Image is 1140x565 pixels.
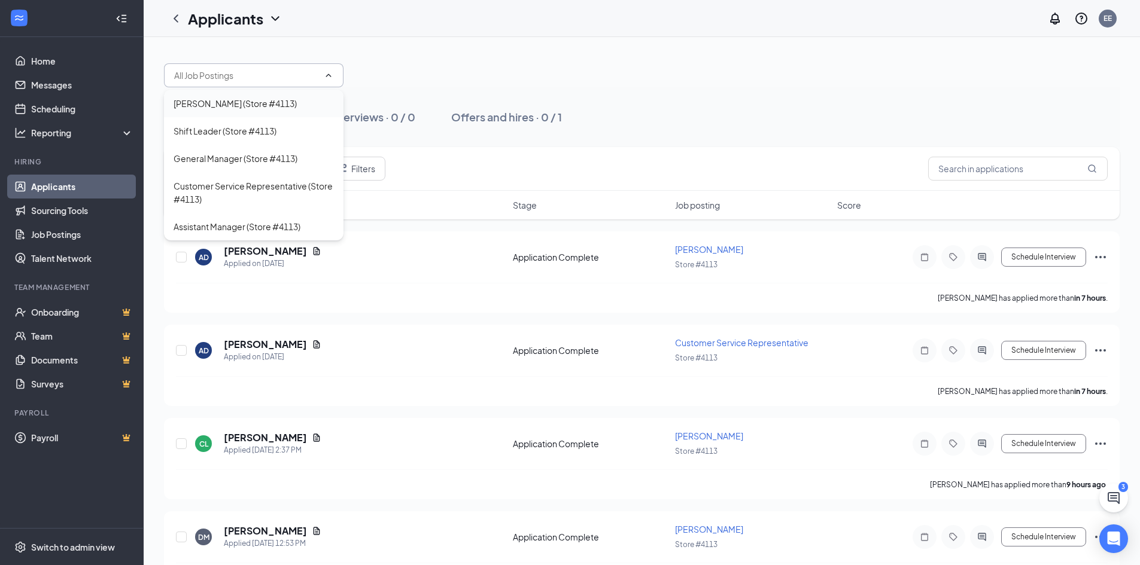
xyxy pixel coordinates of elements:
svg: WorkstreamLogo [13,12,25,24]
a: Messages [31,73,133,97]
div: Switch to admin view [31,541,115,553]
a: SurveysCrown [31,372,133,396]
div: Open Intercom Messenger [1099,524,1128,553]
span: Score [837,199,861,211]
div: Applied [DATE] 2:37 PM [224,444,321,456]
b: in 7 hours [1074,387,1106,396]
div: AD [199,252,209,262]
svg: MagnifyingGlass [1087,164,1097,173]
svg: Ellipses [1093,530,1108,544]
svg: Ellipses [1093,436,1108,451]
svg: Notifications [1048,11,1062,26]
div: CL [199,439,208,449]
div: Hiring [14,157,131,167]
h5: [PERSON_NAME] [224,338,307,351]
svg: Settings [14,541,26,553]
span: Customer Service Representative [675,337,808,348]
div: Interviews · 0 / 0 [330,109,415,124]
svg: QuestionInfo [1074,11,1089,26]
div: Application Complete [513,344,668,356]
div: Payroll [14,408,131,418]
a: PayrollCrown [31,426,133,450]
span: Store #4113 [675,260,718,269]
svg: ChevronLeft [169,11,183,26]
span: Store #4113 [675,540,718,549]
div: Application Complete [513,531,668,543]
svg: Note [917,346,932,355]
a: Sourcing Tools [31,198,133,222]
span: [PERSON_NAME] [675,430,743,441]
svg: Document [312,433,321,442]
a: Job Postings [31,222,133,246]
svg: ActiveChat [975,532,989,542]
p: [PERSON_NAME] has applied more than . [938,293,1108,303]
a: TeamCrown [31,324,133,348]
div: EE [1103,13,1112,23]
h5: [PERSON_NAME] [224,431,307,444]
a: Applicants [31,175,133,198]
svg: Note [917,532,932,542]
svg: Collapse [115,13,127,25]
svg: ChevronUp [324,71,333,80]
svg: ChevronDown [268,11,282,26]
div: 3 [1118,482,1128,492]
svg: Note [917,252,932,262]
b: 9 hours ago [1066,480,1106,489]
input: All Job Postings [174,69,319,82]
button: Schedule Interview [1001,248,1086,267]
h5: [PERSON_NAME] [224,245,307,258]
button: Schedule Interview [1001,434,1086,453]
div: Customer Service Representative (Store #4113) [174,179,334,206]
button: Filter Filters [324,157,385,181]
span: Store #4113 [675,353,718,362]
a: OnboardingCrown [31,300,133,324]
h1: Applicants [188,8,263,29]
div: Application Complete [513,251,668,263]
p: [PERSON_NAME] has applied more than . [930,480,1108,490]
a: Talent Network [31,246,133,270]
input: Search in applications [928,157,1108,181]
div: Reporting [31,127,134,139]
div: Applied on [DATE] [224,258,321,270]
svg: ChatActive [1106,491,1121,505]
svg: Tag [946,439,960,448]
div: Application Complete [513,438,668,450]
p: [PERSON_NAME] has applied more than . [938,386,1108,396]
div: Applied on [DATE] [224,351,321,363]
svg: ActiveChat [975,439,989,448]
span: Stage [513,199,537,211]
div: DM [198,532,209,542]
svg: Document [312,526,321,536]
div: Applied [DATE] 12:53 PM [224,537,321,549]
svg: Note [917,439,932,448]
div: AD [199,346,209,356]
div: Assistant Manager (Store #4113) [174,220,300,233]
b: in 7 hours [1074,294,1106,303]
a: Scheduling [31,97,133,121]
button: ChatActive [1099,484,1128,512]
div: Shift Leader (Store #4113) [174,124,276,138]
span: Store #4113 [675,447,718,456]
svg: ActiveChat [975,252,989,262]
a: DocumentsCrown [31,348,133,372]
div: Team Management [14,282,131,292]
button: Schedule Interview [1001,527,1086,546]
button: Schedule Interview [1001,341,1086,360]
svg: Ellipses [1093,343,1108,358]
div: [PERSON_NAME] (Store #4113) [174,97,297,110]
a: Home [31,49,133,73]
svg: Analysis [14,127,26,139]
svg: ActiveChat [975,346,989,355]
svg: Document [312,340,321,349]
h5: [PERSON_NAME] [224,524,307,537]
svg: Ellipses [1093,250,1108,264]
svg: Tag [946,252,960,262]
svg: Tag [946,346,960,355]
div: General Manager (Store #4113) [174,152,297,165]
svg: Tag [946,532,960,542]
svg: Document [312,246,321,256]
div: Offers and hires · 0 / 1 [451,109,562,124]
span: [PERSON_NAME] [675,524,743,535]
span: [PERSON_NAME] [675,244,743,255]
